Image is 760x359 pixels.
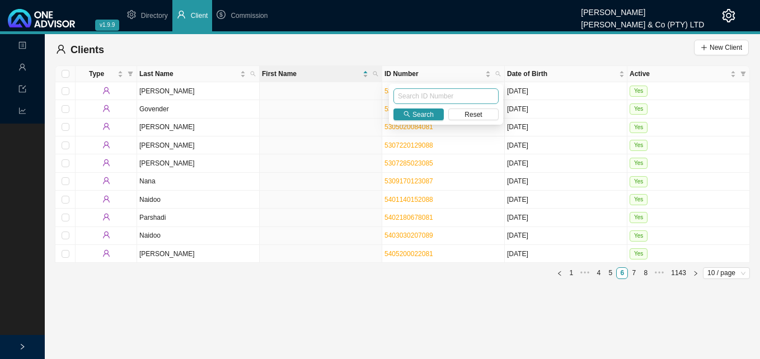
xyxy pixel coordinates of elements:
span: user [102,87,110,95]
span: user [177,10,186,19]
button: Reset [448,108,499,120]
th: Type [76,66,137,82]
td: [PERSON_NAME] [137,119,260,136]
span: plus [701,44,707,51]
a: 5402180678081 [384,214,433,221]
span: Last Name [139,68,238,79]
span: Client [191,12,208,20]
span: Type [78,68,115,79]
span: filter [125,66,135,82]
td: [DATE] [505,191,627,209]
td: [PERSON_NAME] [137,136,260,154]
td: [DATE] [505,82,627,100]
td: [DATE] [505,154,627,172]
span: user [102,105,110,112]
div: Page Size [703,267,750,279]
td: [PERSON_NAME] [137,245,260,263]
div: [PERSON_NAME] [581,3,704,15]
a: 7 [628,268,639,278]
span: First Name [262,68,360,79]
span: Yes [630,212,648,223]
td: [DATE] [505,173,627,191]
a: 6 [617,268,627,278]
a: 8 [640,268,651,278]
a: 5405200022081 [384,250,433,258]
span: Yes [630,194,648,205]
a: 5307285023085 [384,159,433,167]
span: Clients [71,44,104,55]
span: search [370,66,381,82]
a: 5303280670087 [384,87,433,95]
li: 5 [604,267,616,279]
li: 7 [628,267,640,279]
button: left [553,267,565,279]
a: 5305020084081 [384,123,433,131]
button: New Client [694,40,749,55]
a: 1143 [668,268,689,278]
span: dollar [217,10,226,19]
span: line-chart [18,102,26,122]
span: right [693,271,698,276]
input: Search ID Number [393,88,499,104]
span: search [373,71,378,77]
span: Yes [630,122,648,133]
button: Search [393,108,444,120]
span: search [250,71,256,77]
a: 5 [605,268,616,278]
td: [DATE] [505,136,627,154]
td: [PERSON_NAME] [137,154,260,172]
span: user [102,249,110,257]
th: Last Name [137,66,260,82]
span: Search [412,109,434,120]
td: Naidoo [137,191,260,209]
a: 4 [593,268,604,278]
td: [PERSON_NAME] [137,82,260,100]
button: right [690,267,702,279]
span: New Client [710,42,742,53]
span: search [493,66,503,82]
span: Commission [231,12,268,20]
span: user [56,44,66,54]
td: [DATE] [505,245,627,263]
span: profile [18,37,26,56]
span: Yes [630,86,648,97]
span: Yes [630,248,648,259]
div: [PERSON_NAME] & Co (PTY) LTD [581,15,704,27]
li: Next 5 Pages [651,267,667,279]
span: setting [127,10,136,19]
td: [DATE] [505,119,627,136]
a: 5401140152088 [384,196,433,204]
td: Govender [137,100,260,118]
a: 5403030207089 [384,232,433,239]
li: Next Page [690,267,702,279]
span: search [248,66,258,82]
span: filter [740,71,746,77]
span: setting [722,9,735,22]
span: user [102,159,110,167]
span: right [19,343,26,350]
td: [DATE] [505,209,627,226]
span: Yes [630,230,648,242]
span: Directory [141,12,168,20]
th: Active [627,66,750,82]
td: Parshadi [137,209,260,226]
span: Active [630,68,728,79]
a: 5309170123087 [384,177,433,185]
th: Date of Birth [505,66,627,82]
td: [DATE] [505,227,627,245]
li: 6 [616,267,628,279]
span: import [18,81,26,100]
img: 2df55531c6924b55f21c4cf5d4484680-logo-light.svg [8,9,75,27]
li: 1143 [667,267,690,279]
span: user [102,231,110,239]
span: Yes [630,140,648,151]
span: Reset [465,109,482,120]
span: search [495,71,501,77]
span: Yes [630,176,648,187]
span: ••• [577,267,593,279]
span: user [102,141,110,149]
li: Previous 5 Pages [577,267,593,279]
span: v1.9.9 [95,20,119,31]
span: filter [128,71,133,77]
span: Yes [630,103,648,115]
